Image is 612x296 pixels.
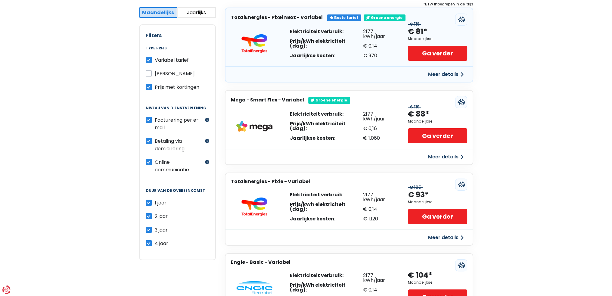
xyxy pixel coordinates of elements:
span: 2 jaar [155,213,168,220]
span: 3 jaar [155,226,168,233]
div: Elektriciteit verbruik: [290,192,363,197]
div: € 0,14 [363,44,396,48]
div: 2177 kWh/jaar [363,273,396,283]
span: 1 jaar [155,199,166,206]
div: Jaarlijkse kosten: [290,217,363,221]
div: Prijs/kWh elektriciteit (dag): [290,121,363,131]
div: € 88* [408,109,429,119]
legend: Niveau van dienstverlening [146,106,209,116]
div: Maandelijkse [408,200,432,204]
button: Jaarlijks [177,7,216,18]
div: Elektriciteit verbruik: [290,29,363,34]
div: *BTW inbegrepen in de prijs [225,1,473,8]
h2: Filters [146,33,209,38]
label: Online communicatie [155,158,203,173]
img: TotalEnergies [236,34,272,53]
div: Jaarlijkse kosten: [290,136,363,141]
div: Jaarlijkse kosten: [290,53,363,58]
div: € 1.060 [363,136,396,141]
span: Prijs met kortingen [155,84,199,91]
div: € 93* [408,190,429,200]
div: € 104* [408,270,432,280]
div: Groene energie [364,14,405,21]
legend: Type prijs [146,46,209,56]
div: 2177 kWh/jaar [363,112,396,121]
label: Betaling via domiciliëring [155,137,203,152]
button: Meer details [424,232,467,243]
legend: Duur van de overeenkomst [146,189,209,199]
img: TotalEnergies [236,197,272,217]
h3: TotalEnergies - Pixie - Variabel [231,179,310,184]
button: Meer details [424,69,467,80]
label: Facturering per e-mail [155,116,203,131]
div: Prijs/kWh elektriciteit (dag): [290,39,363,48]
a: Ga verder [408,46,467,61]
h3: TotalEnergies - Pixel Next - Variabel [231,14,323,20]
div: € 1.120 [363,217,396,221]
div: € 119 [408,104,421,110]
div: Prijs/kWh elektriciteit (dag): [290,202,363,212]
div: € 0,14 [363,288,396,292]
div: € 0,14 [363,207,396,212]
div: 2177 kWh/jaar [363,192,396,202]
span: 4 jaar [155,240,168,247]
img: Engie [236,281,272,294]
div: Elektriciteit verbruik: [290,112,363,117]
h3: Engie - Basic - Variabel [231,259,290,265]
div: Elektriciteit verbruik: [290,273,363,278]
div: Beste tarief [327,14,361,21]
div: € 0,16 [363,126,396,131]
div: Maandelijkse [408,37,432,41]
img: Mega [236,121,272,132]
div: 2177 kWh/jaar [363,29,396,39]
a: Ga verder [408,128,467,143]
button: Maandelijks [139,7,178,18]
div: Groene energie [308,97,350,104]
button: Meer details [424,151,467,162]
h3: Mega - Smart Flex - Variabel [231,97,304,103]
div: € 105 [408,185,423,190]
div: Maandelijkse [408,280,432,285]
div: € 81* [408,27,427,37]
span: [PERSON_NAME] [155,70,195,77]
div: € 118 [408,22,421,27]
div: Prijs/kWh elektriciteit (dag): [290,283,363,292]
span: Variabel tarief [155,57,189,64]
div: € 970 [363,53,396,58]
div: Maandelijkse [408,119,432,123]
a: Ga verder [408,209,467,224]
